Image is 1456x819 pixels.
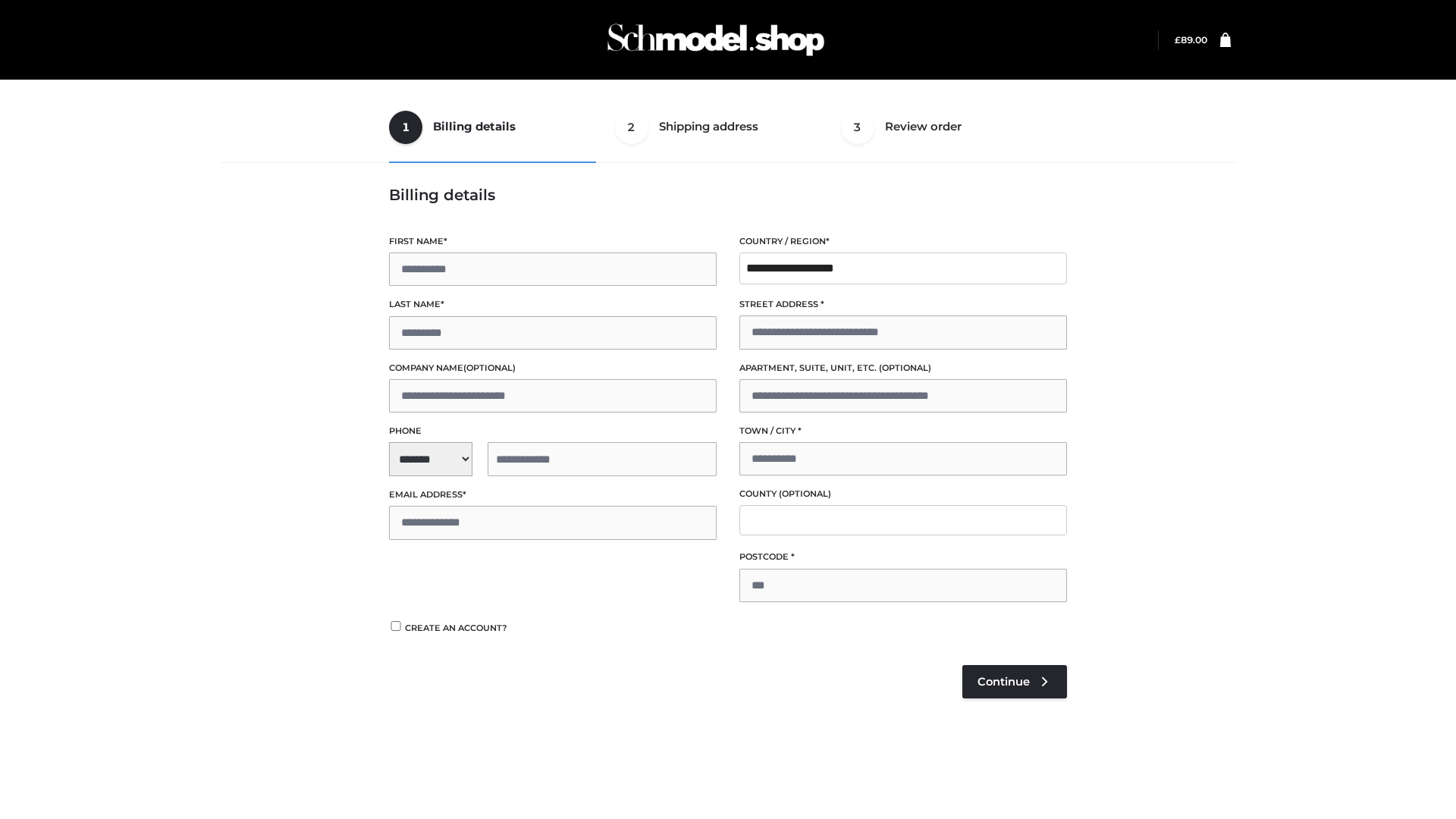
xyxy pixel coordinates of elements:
[389,424,717,438] label: Phone
[389,621,403,631] input: Create an account?
[389,186,1067,204] h3: Billing details
[463,362,516,373] span: (optional)
[739,297,1067,312] label: Street address
[739,487,1067,501] label: County
[389,361,717,375] label: Company name
[1175,34,1207,45] a: £89.00
[739,424,1067,438] label: Town / City
[739,550,1067,564] label: Postcode
[962,665,1067,698] a: Continue
[739,234,1067,249] label: Country / Region
[1175,34,1181,45] span: £
[405,623,507,633] span: Create an account?
[602,10,830,70] img: Schmodel Admin 964
[977,675,1030,689] span: Continue
[879,362,931,373] span: (optional)
[1175,34,1207,45] bdi: 89.00
[779,488,831,499] span: (optional)
[389,297,717,312] label: Last name
[739,361,1067,375] label: Apartment, suite, unit, etc.
[389,488,717,502] label: Email address
[389,234,717,249] label: First name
